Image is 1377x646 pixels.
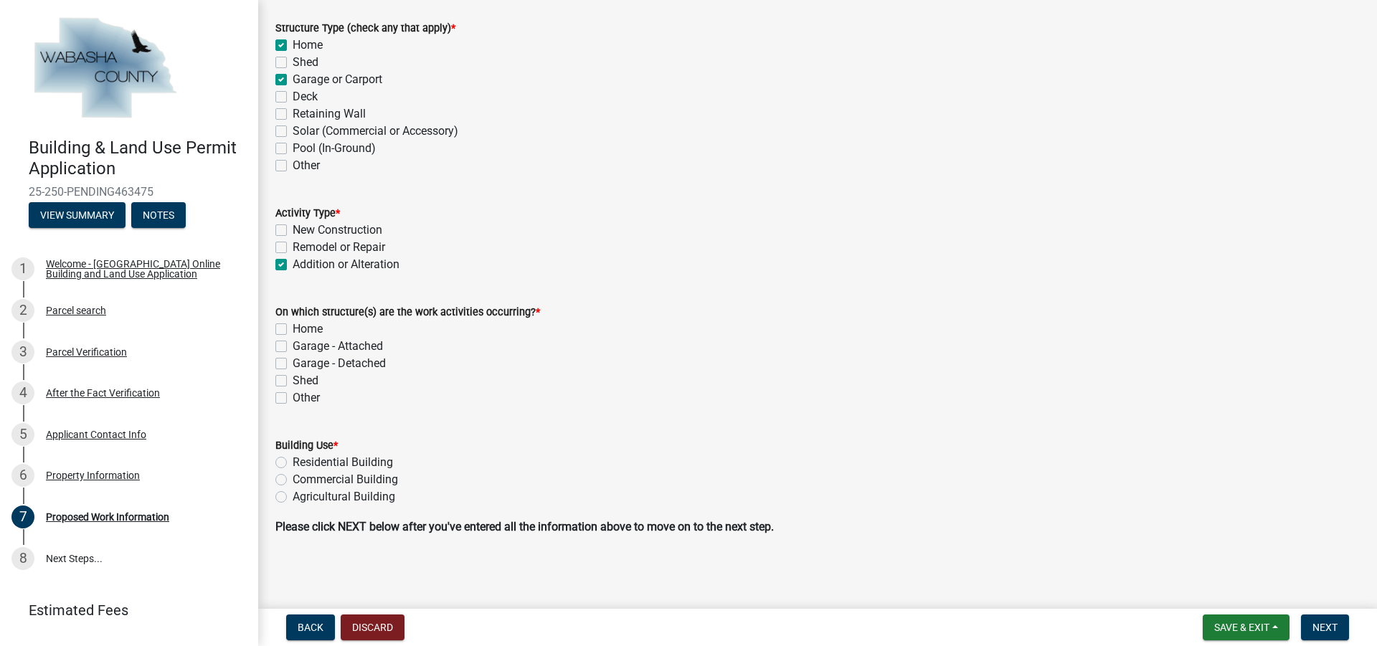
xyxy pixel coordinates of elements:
[275,520,774,533] strong: Please click NEXT below after you've entered all the information above to move on to the next step.
[275,24,455,34] label: Structure Type (check any that apply)
[11,464,34,487] div: 6
[1312,622,1338,633] span: Next
[46,388,160,398] div: After the Fact Verification
[293,338,383,355] label: Garage - Attached
[29,15,181,123] img: Wabasha County, Minnesota
[1214,622,1269,633] span: Save & Exit
[293,157,320,174] label: Other
[293,256,399,273] label: Addition or Alteration
[293,239,385,256] label: Remodel or Repair
[46,470,140,480] div: Property Information
[11,547,34,570] div: 8
[293,123,458,140] label: Solar (Commercial or Accessory)
[293,222,382,239] label: New Construction
[131,210,186,222] wm-modal-confirm: Notes
[29,185,229,199] span: 25-250-PENDING463475
[11,381,34,404] div: 4
[293,54,318,71] label: Shed
[11,505,34,528] div: 7
[298,622,323,633] span: Back
[11,257,34,280] div: 1
[293,320,323,338] label: Home
[11,423,34,446] div: 5
[29,138,247,179] h4: Building & Land Use Permit Application
[131,202,186,228] button: Notes
[29,210,126,222] wm-modal-confirm: Summary
[11,341,34,364] div: 3
[293,355,386,372] label: Garage - Detached
[293,454,393,471] label: Residential Building
[46,512,169,522] div: Proposed Work Information
[293,88,318,105] label: Deck
[29,202,126,228] button: View Summary
[275,441,338,451] label: Building Use
[46,347,127,357] div: Parcel Verification
[275,308,540,318] label: On which structure(s) are the work activities occurring?
[46,259,235,279] div: Welcome - [GEOGRAPHIC_DATA] Online Building and Land Use Application
[293,37,323,54] label: Home
[46,429,146,440] div: Applicant Contact Info
[1203,614,1290,640] button: Save & Exit
[293,488,395,505] label: Agricultural Building
[293,140,376,157] label: Pool (In-Ground)
[293,389,320,407] label: Other
[11,596,235,624] a: Estimated Fees
[286,614,335,640] button: Back
[1301,614,1349,640] button: Next
[275,209,340,219] label: Activity Type
[293,71,382,88] label: Garage or Carport
[46,305,106,315] div: Parcel search
[341,614,404,640] button: Discard
[293,372,318,389] label: Shed
[293,105,366,123] label: Retaining Wall
[293,471,398,488] label: Commercial Building
[11,299,34,322] div: 2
